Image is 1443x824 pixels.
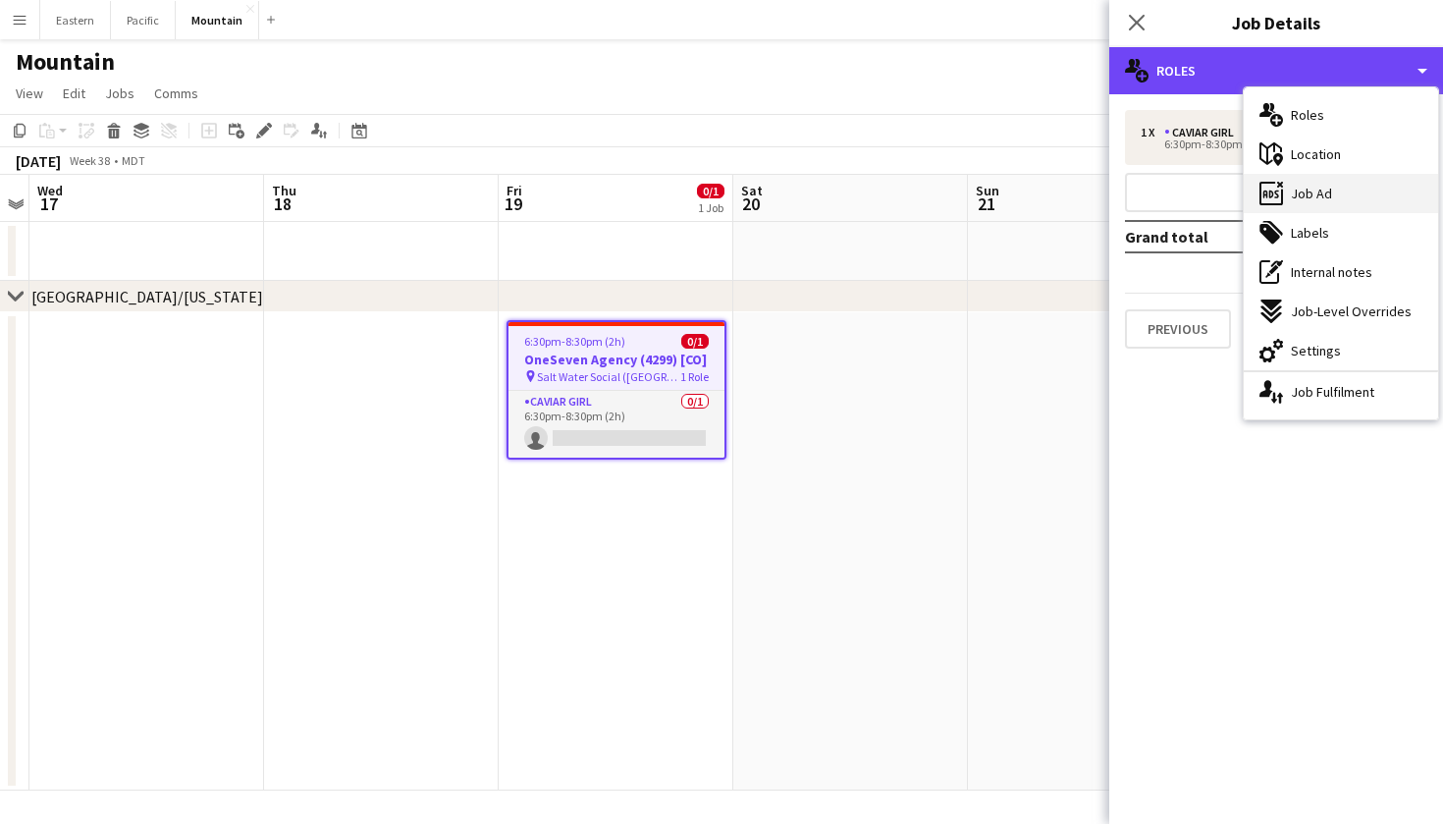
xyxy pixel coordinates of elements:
span: Job-Level Overrides [1291,302,1412,320]
a: Comms [146,81,206,106]
app-job-card: 6:30pm-8:30pm (2h)0/1OneSeven Agency (4299) [CO] Salt Water Social ([GEOGRAPHIC_DATA], [GEOGRAPHI... [507,320,726,460]
div: 6:30pm-8:30pm (2h) [1141,139,1391,149]
span: 1 Role [680,369,709,384]
div: Roles [1109,47,1443,94]
button: Previous [1125,309,1231,349]
span: Settings [1291,342,1341,359]
span: Thu [272,182,296,199]
span: Edit [63,84,85,102]
span: View [16,84,43,102]
a: View [8,81,51,106]
div: 1 x [1141,126,1164,139]
div: MDT [122,153,145,168]
div: [GEOGRAPHIC_DATA]/[US_STATE] [31,287,263,306]
div: [DATE] [16,151,61,171]
span: 19 [504,192,522,215]
span: Fri [507,182,522,199]
div: Job Fulfilment [1244,372,1438,412]
span: 6:30pm-8:30pm (2h) [524,334,625,349]
button: Mountain [176,1,259,39]
span: Internal notes [1291,263,1372,281]
span: Roles [1291,106,1324,124]
span: 17 [34,192,63,215]
h1: Mountain [16,47,115,77]
button: Add role [1125,173,1427,212]
a: Edit [55,81,93,106]
app-card-role: Caviar Girl0/16:30pm-8:30pm (2h) [508,391,724,458]
span: Comms [154,84,198,102]
td: Grand total [1125,221,1311,252]
span: Jobs [105,84,134,102]
span: 20 [738,192,763,215]
span: Sat [741,182,763,199]
button: Eastern [40,1,111,39]
a: Jobs [97,81,142,106]
span: Job Ad [1291,185,1332,202]
span: Salt Water Social ([GEOGRAPHIC_DATA], [GEOGRAPHIC_DATA]) [537,369,680,384]
span: 18 [269,192,296,215]
h3: Job Details [1109,10,1443,35]
span: Sun [976,182,999,199]
div: 1 Job [698,200,723,215]
span: Week 38 [65,153,114,168]
div: Caviar Girl [1164,126,1242,139]
button: Pacific [111,1,176,39]
span: Labels [1291,224,1329,242]
span: 0/1 [681,334,709,349]
span: Location [1291,145,1341,163]
span: Wed [37,182,63,199]
span: 0/1 [697,184,724,198]
span: 21 [973,192,999,215]
h3: OneSeven Agency (4299) [CO] [508,351,724,368]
